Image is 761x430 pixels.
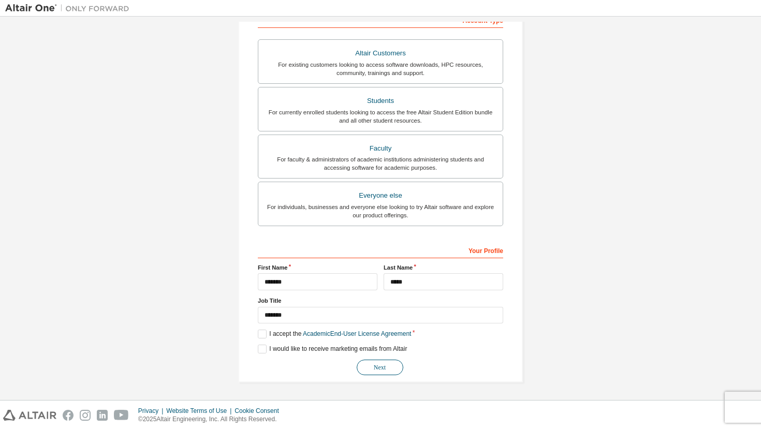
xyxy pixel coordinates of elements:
[258,296,503,305] label: Job Title
[384,263,503,272] label: Last Name
[258,330,411,338] label: I accept the
[265,155,496,172] div: For faculty & administrators of academic institutions administering students and accessing softwa...
[258,345,407,353] label: I would like to receive marketing emails from Altair
[138,415,285,424] p: © 2025 Altair Engineering, Inc. All Rights Reserved.
[97,410,108,421] img: linkedin.svg
[258,263,377,272] label: First Name
[3,410,56,421] img: altair_logo.svg
[265,61,496,77] div: For existing customers looking to access software downloads, HPC resources, community, trainings ...
[5,3,135,13] img: Altair One
[258,242,503,258] div: Your Profile
[114,410,129,421] img: youtube.svg
[166,407,235,415] div: Website Terms of Use
[80,410,91,421] img: instagram.svg
[265,46,496,61] div: Altair Customers
[265,203,496,219] div: For individuals, businesses and everyone else looking to try Altair software and explore our prod...
[357,360,403,375] button: Next
[265,188,496,203] div: Everyone else
[303,330,411,337] a: Academic End-User License Agreement
[265,94,496,108] div: Students
[265,108,496,125] div: For currently enrolled students looking to access the free Altair Student Edition bundle and all ...
[265,141,496,156] div: Faculty
[235,407,285,415] div: Cookie Consent
[63,410,74,421] img: facebook.svg
[138,407,166,415] div: Privacy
